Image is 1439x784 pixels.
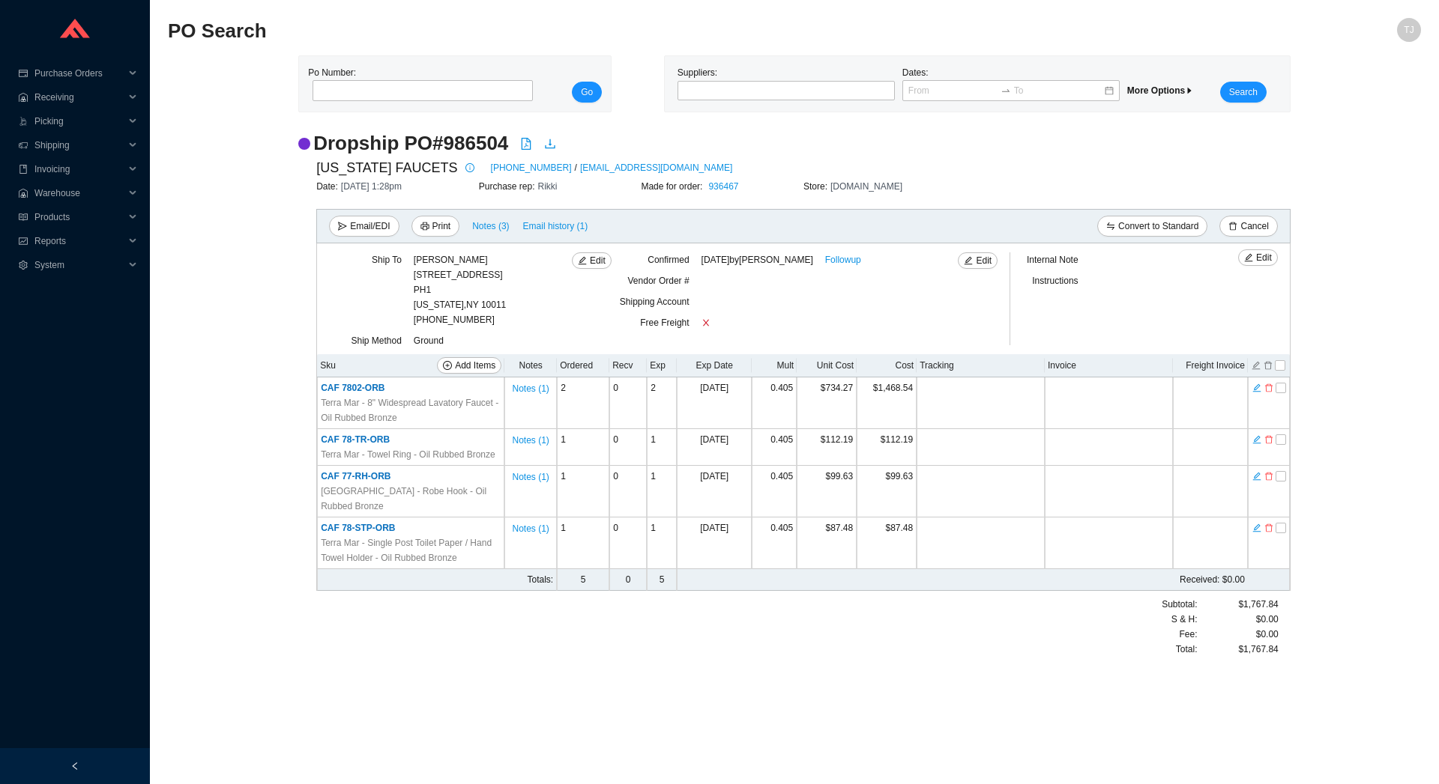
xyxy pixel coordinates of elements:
[647,569,677,591] td: 5
[1252,471,1261,481] span: edit
[455,358,495,373] span: Add Items
[857,517,917,569] td: $87.48
[557,377,609,429] td: 2
[647,517,677,569] td: 1
[1097,216,1207,237] button: swapConvert to Standard
[557,569,609,591] td: 5
[702,318,711,327] span: close
[512,521,549,536] span: Notes ( 1 )
[857,429,917,466] td: $112.19
[1264,470,1274,480] button: delete
[628,276,690,286] span: Vendor Order #
[372,255,402,265] span: Ship To
[797,466,857,517] td: $99.63
[609,429,647,466] td: 0
[958,252,998,269] button: editEdit
[677,466,752,517] td: [DATE]
[34,205,124,229] span: Products
[341,181,402,192] span: [DATE] 1:28pm
[1264,471,1273,481] span: delete
[752,517,797,569] td: 0.405
[511,469,549,479] button: Notes (1)
[1001,85,1011,96] span: to
[609,466,647,517] td: 0
[917,354,1045,377] th: Tracking
[320,357,501,374] div: Sku
[512,433,549,448] span: Notes ( 1 )
[797,517,857,569] td: $87.48
[321,395,501,425] span: Terra Mar - 8" Widespread Lavatory Faucet - Oil Rubbed Bronze
[523,219,588,234] span: Email history (1)
[1264,523,1273,533] span: delete
[34,109,124,133] span: Picking
[572,82,602,103] button: Go
[1185,86,1194,95] span: caret-right
[350,219,390,234] span: Email/EDI
[308,65,528,103] div: Po Number:
[752,354,797,377] th: Mult
[458,157,479,178] button: info-circle
[512,470,549,484] span: Notes ( 1 )
[1238,249,1278,266] button: editEdit
[581,85,593,100] span: Go
[1220,82,1267,103] button: Search
[329,216,399,237] button: sendEmail/EDI
[572,252,612,269] button: editEdit
[321,523,395,533] span: CAF 78-STP-ORB
[520,138,532,150] span: file-pdf
[544,138,556,153] a: download
[674,65,899,103] div: Suppliers:
[1264,434,1273,445] span: delete
[511,380,549,391] button: Notes (1)
[1027,255,1079,265] span: Internal Note
[351,335,401,346] span: Ship Method
[544,138,556,150] span: download
[316,181,341,192] span: Date:
[1252,523,1261,533] span: edit
[471,218,510,228] button: Notes (3)
[1252,470,1262,480] button: edit
[512,381,549,396] span: Notes ( 1 )
[1256,627,1279,642] span: $0.00
[414,252,506,327] div: [PHONE_NUMBER]
[702,252,813,267] span: [DATE] by [PERSON_NAME]
[432,219,451,234] span: Print
[520,138,532,153] a: file-pdf
[648,255,689,265] span: Confirmed
[479,181,538,192] span: Purchase rep:
[1171,612,1198,627] span: S & H:
[1001,85,1011,96] span: swap-right
[647,466,677,517] td: 1
[677,429,752,466] td: [DATE]
[797,429,857,466] td: $112.19
[1014,83,1103,98] input: To
[620,297,690,307] span: Shipping Account
[1256,250,1272,265] span: Edit
[321,484,501,514] span: [GEOGRAPHIC_DATA] - Robe Hook - Oil Rubbed Bronze
[338,222,347,232] span: send
[1404,18,1414,42] span: TJ
[590,253,606,268] span: Edit
[34,133,124,157] span: Shipping
[504,354,557,377] th: Notes
[647,354,677,377] th: Exp
[908,83,998,98] input: From
[1198,612,1279,627] div: $0.00
[830,181,902,192] span: [DOMAIN_NAME]
[321,434,390,445] span: CAF 78-TR-ORB
[1228,222,1237,232] span: delete
[1252,383,1261,393] span: edit
[1173,354,1248,377] th: Freight Invoice
[1162,597,1197,612] span: Subtotal:
[1180,574,1219,585] span: Received:
[803,181,830,192] span: Store:
[557,429,609,466] td: 1
[857,466,917,517] td: $99.63
[1198,597,1279,612] div: $1,767.84
[609,569,647,591] td: 0
[609,517,647,569] td: 0
[420,222,429,232] span: printer
[34,85,124,109] span: Receiving
[34,181,124,205] span: Warehouse
[797,377,857,429] td: $734.27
